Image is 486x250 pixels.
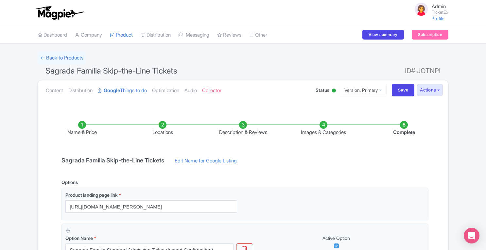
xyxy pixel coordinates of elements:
a: GoogleThings to do [98,80,147,101]
li: Locations [122,121,203,136]
img: avatar_key_member-9c1dde93af8b07d7383eb8b5fb890c87.png [413,1,429,17]
small: TicketEx [432,10,448,14]
a: Messaging [179,26,209,44]
span: Sagrada Família Skip-the-Line Tickets [45,66,177,75]
input: Save [392,84,415,96]
input: Product landing page link [65,200,237,213]
a: Profile [431,16,444,21]
strong: Google [104,87,120,94]
a: Distribution [141,26,171,44]
a: View summary [362,30,404,40]
li: Name & Price [42,121,122,136]
a: Content [46,80,63,101]
div: Options [61,179,78,186]
a: Product [110,26,133,44]
li: Images & Categories [283,121,364,136]
a: Admin TicketEx [409,1,448,17]
a: Other [249,26,267,44]
li: Complete [364,121,444,136]
a: Distribution [68,80,93,101]
span: Product landing page link [65,192,118,198]
span: Active Option [322,235,350,241]
a: Company [75,26,102,44]
h4: Sagrada Família Skip-the-Line Tickets [58,157,168,164]
a: ← Back to Products [38,52,86,64]
li: Description & Reviews [203,121,283,136]
span: Option Name [65,235,93,241]
button: Actions [417,84,443,96]
div: Active [331,86,337,96]
img: logo-ab69f6fb50320c5b225c76a69d11143b.png [34,6,85,20]
a: Reviews [217,26,241,44]
a: Version: Primary [340,84,387,96]
a: Subscription [412,30,448,40]
span: Status [316,87,329,93]
a: Edit Name for Google Listing [168,157,243,168]
a: Collector [202,80,221,101]
div: Open Intercom Messenger [464,228,479,243]
a: Audio [184,80,197,101]
span: Admin [432,3,446,9]
a: Optimization [152,80,179,101]
a: Dashboard [38,26,67,44]
span: ID# JOTNPI [405,64,441,77]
